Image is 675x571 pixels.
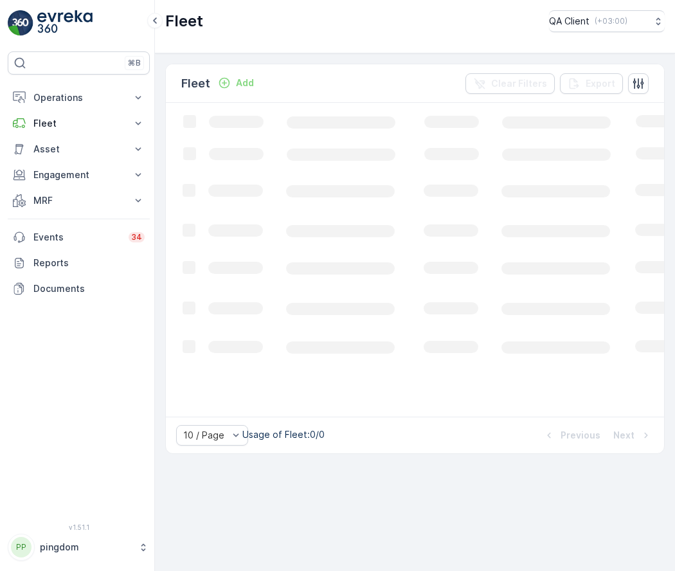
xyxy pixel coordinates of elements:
[33,282,145,295] p: Documents
[541,428,602,443] button: Previous
[8,111,150,136] button: Fleet
[8,224,150,250] a: Events34
[595,16,627,26] p: ( +03:00 )
[613,429,634,442] p: Next
[40,541,132,554] p: pingdom
[8,162,150,188] button: Engagement
[33,168,124,181] p: Engagement
[37,10,93,36] img: logo_light-DOdMpM7g.png
[131,232,142,242] p: 34
[8,10,33,36] img: logo
[33,143,124,156] p: Asset
[549,10,665,32] button: QA Client(+03:00)
[33,257,145,269] p: Reports
[465,73,555,94] button: Clear Filters
[33,194,124,207] p: MRF
[181,75,210,93] p: Fleet
[213,75,259,91] button: Add
[33,231,121,244] p: Events
[8,188,150,213] button: MRF
[242,428,325,441] p: Usage of Fleet : 0/0
[8,136,150,162] button: Asset
[128,58,141,68] p: ⌘B
[11,537,32,557] div: PP
[549,15,589,28] p: QA Client
[561,429,600,442] p: Previous
[8,85,150,111] button: Operations
[8,534,150,561] button: PPpingdom
[491,77,547,90] p: Clear Filters
[8,250,150,276] a: Reports
[33,91,124,104] p: Operations
[8,276,150,302] a: Documents
[586,77,615,90] p: Export
[33,117,124,130] p: Fleet
[8,523,150,531] span: v 1.51.1
[165,11,203,32] p: Fleet
[560,73,623,94] button: Export
[236,77,254,89] p: Add
[612,428,654,443] button: Next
